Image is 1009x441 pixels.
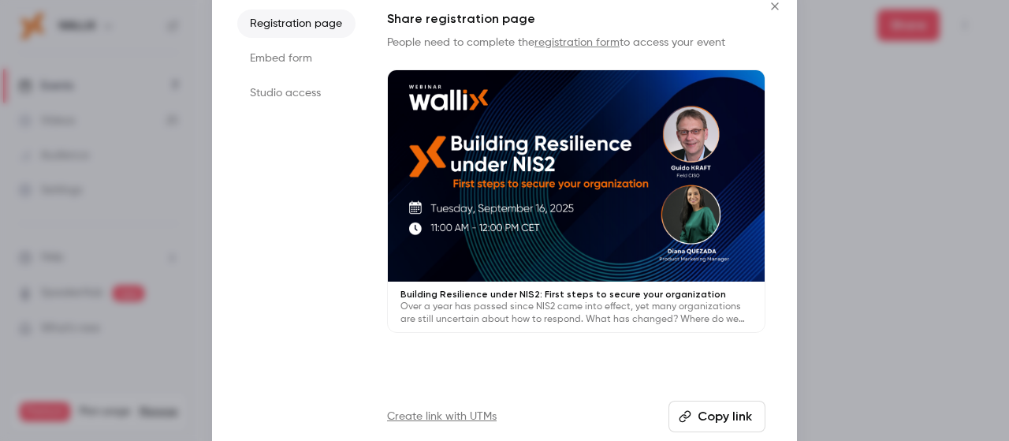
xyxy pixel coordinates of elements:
[534,37,620,48] a: registration form
[237,79,356,107] li: Studio access
[668,401,765,432] button: Copy link
[387,9,765,28] h1: Share registration page
[400,301,752,326] p: Over a year has passed since NIS2 came into effect, yet many organizations are still uncertain ab...
[237,9,356,38] li: Registration page
[387,35,765,50] p: People need to complete the to access your event
[387,69,765,334] a: Building Resilience under NIS2: First steps to secure your organizationOver a year has passed sin...
[400,288,752,301] p: Building Resilience under NIS2: First steps to secure your organization
[237,44,356,73] li: Embed form
[387,409,497,424] a: Create link with UTMs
